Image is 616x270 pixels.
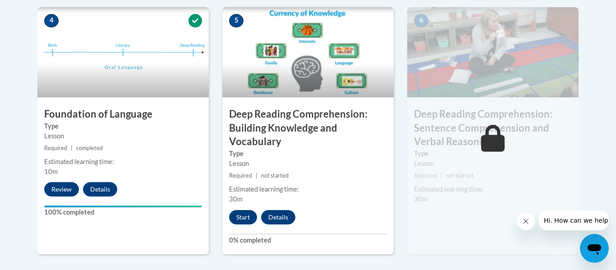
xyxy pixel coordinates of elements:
[414,172,437,179] span: Required
[37,7,209,97] img: Course Image
[517,212,535,230] iframe: Close message
[229,235,387,245] label: 0% completed
[261,210,295,224] button: Details
[414,159,572,169] div: Lesson
[37,107,209,121] h3: Foundation of Language
[44,121,202,131] label: Type
[261,172,289,179] span: not started
[44,157,202,167] div: Estimated learning time:
[414,14,428,27] span: 6
[44,206,202,207] div: Your progress
[5,6,73,14] span: Hi. How can we help?
[446,172,473,179] span: not started
[76,145,103,151] span: completed
[441,172,442,179] span: |
[44,168,58,175] span: 10m
[414,184,572,194] div: Estimated learning time:
[222,7,394,97] img: Course Image
[229,195,243,203] span: 30m
[229,159,387,169] div: Lesson
[407,7,579,97] img: Course Image
[83,182,117,197] button: Details
[580,234,609,263] iframe: Button to launch messaging window
[229,210,257,224] button: Start
[71,145,73,151] span: |
[229,172,252,179] span: Required
[44,207,202,217] label: 100% completed
[44,131,202,141] div: Lesson
[44,145,67,151] span: Required
[222,107,394,149] h3: Deep Reading Comprehension: Building Knowledge and Vocabulary
[538,211,609,230] iframe: Message from company
[229,149,387,159] label: Type
[414,149,572,159] label: Type
[44,182,79,197] button: Review
[256,172,257,179] span: |
[407,107,579,149] h3: Deep Reading Comprehension: Sentence Comprehension and Verbal Reasoning
[229,14,244,27] span: 5
[414,195,428,203] span: 30m
[44,14,59,27] span: 4
[229,184,387,194] div: Estimated learning time:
